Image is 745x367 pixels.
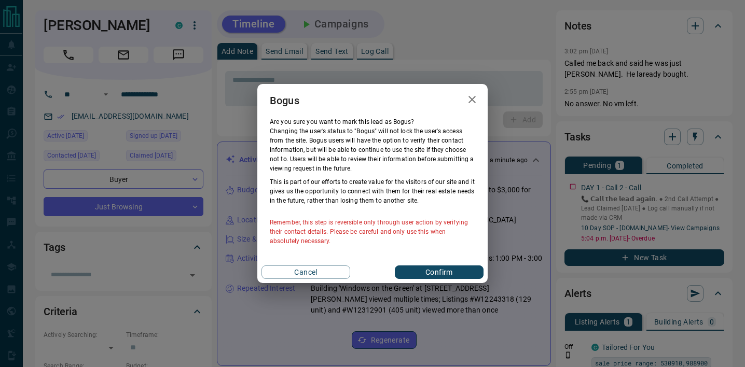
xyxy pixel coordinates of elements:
[270,218,475,246] p: Remember, this step is reversible only through user action by verifying their contact details. Pl...
[270,117,475,126] p: Are you sure you want to mark this lead as Bogus ?
[270,177,475,205] p: This is part of our efforts to create value for the visitors of our site and it gives us the oppo...
[257,84,312,117] h2: Bogus
[261,265,350,279] button: Cancel
[395,265,484,279] button: Confirm
[270,126,475,173] p: Changing the user’s status to "Bogus" will not lock the user's access from the site. Bogus users ...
